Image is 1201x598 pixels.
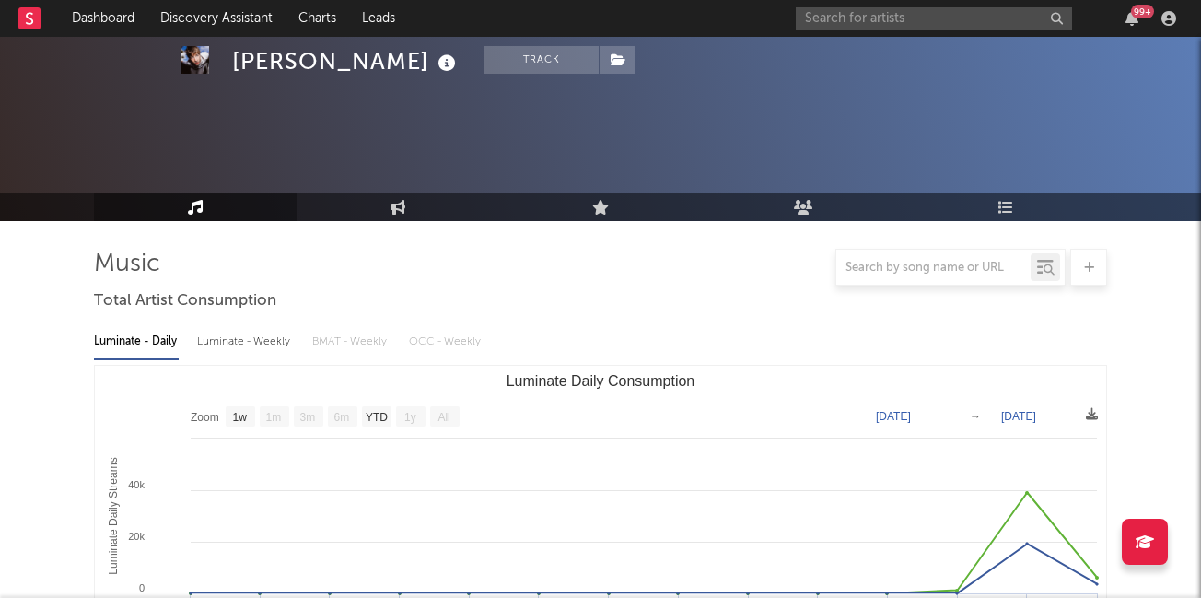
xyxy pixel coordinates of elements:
text: 20k [128,531,145,542]
button: Track [484,46,599,74]
text: 1m [266,411,282,424]
text: YTD [366,411,388,424]
text: 40k [128,479,145,490]
text: → [970,410,981,423]
text: 1y [404,411,416,424]
text: 3m [300,411,316,424]
text: Luminate Daily Streams [107,457,120,574]
div: [PERSON_NAME] [232,46,461,76]
text: [DATE] [1001,410,1036,423]
div: Luminate - Daily [94,326,179,358]
text: 6m [334,411,350,424]
text: [DATE] [876,410,911,423]
span: Total Artist Consumption [94,290,276,312]
div: 99 + [1131,5,1154,18]
button: 99+ [1125,11,1138,26]
text: Zoom [191,411,219,424]
text: Luminate Daily Consumption [507,373,695,389]
div: Luminate - Weekly [197,326,294,358]
text: 0 [139,582,145,593]
text: All [437,411,449,424]
input: Search by song name or URL [836,261,1031,276]
input: Search for artists [796,7,1072,30]
text: 1w [233,411,248,424]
